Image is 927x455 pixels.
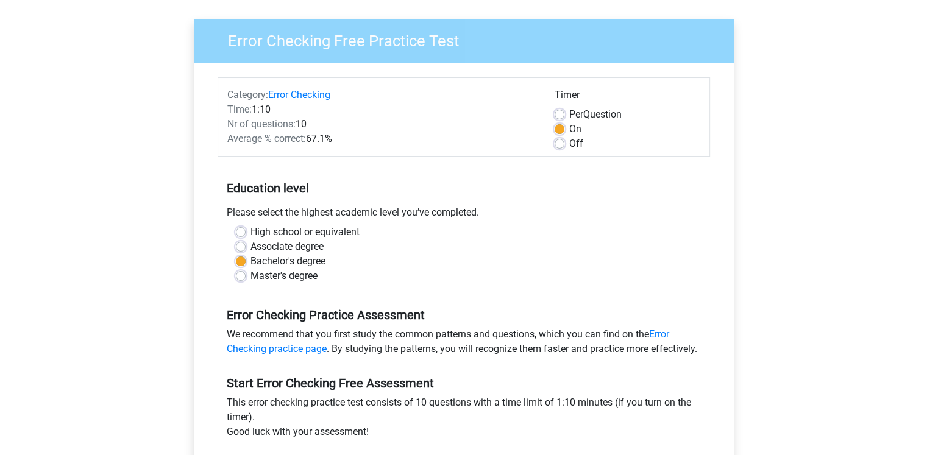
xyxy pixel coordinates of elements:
label: Associate degree [250,239,324,254]
span: Time: [227,104,252,115]
div: We recommend that you first study the common patterns and questions, which you can find on the . ... [218,327,710,361]
span: Nr of questions: [227,118,296,130]
label: High school or equivalent [250,225,360,239]
label: Master's degree [250,269,318,283]
div: Timer [555,88,700,107]
h5: Education level [227,176,701,200]
div: 1:10 [218,102,545,117]
label: Off [569,136,583,151]
div: 10 [218,117,545,132]
span: Per [569,108,583,120]
span: Category: [227,89,268,101]
label: On [569,122,581,136]
a: Error Checking practice page [227,328,669,354]
div: Please select the highest academic level you’ve completed. [218,205,710,225]
h3: Error Checking Free Practice Test [213,27,725,51]
div: 67.1% [218,132,545,146]
div: This error checking practice test consists of 10 questions with a time limit of 1:10 minutes (if ... [218,395,710,444]
a: Error Checking [268,89,330,101]
h5: Start Error Checking Free Assessment [227,376,701,390]
label: Bachelor's degree [250,254,325,269]
h5: Error Checking Practice Assessment [227,308,701,322]
span: Average % correct: [227,133,306,144]
label: Question [569,107,622,122]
